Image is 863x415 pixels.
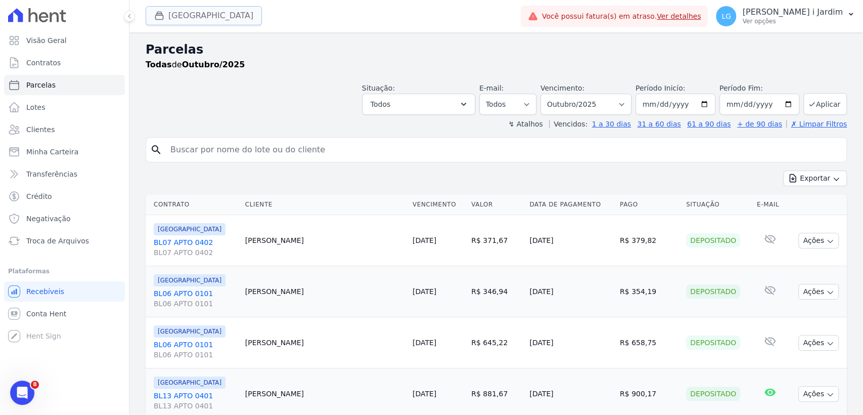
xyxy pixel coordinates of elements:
td: [DATE] [525,215,616,266]
strong: Todas [146,60,172,69]
td: [DATE] [525,266,616,317]
a: ✗ Limpar Filtros [786,120,847,128]
button: [GEOGRAPHIC_DATA] [146,6,262,25]
iframe: Intercom live chat [10,381,34,405]
span: Transferências [26,169,77,179]
a: Transferências [4,164,125,184]
p: de [146,59,245,71]
span: Recebíveis [26,286,64,297]
span: [GEOGRAPHIC_DATA] [154,274,225,286]
div: Depositado [686,336,740,350]
a: [DATE] [413,236,436,244]
span: 8 [31,381,39,389]
div: Depositado [686,387,740,401]
span: BL13 APTO 0401 [154,401,237,411]
button: Aplicar [803,93,847,115]
label: Vencidos: [549,120,587,128]
span: Troca de Arquivos [26,236,89,246]
th: Pago [616,194,682,215]
span: Negativação [26,214,71,224]
label: Vencimento: [540,84,584,92]
a: BL06 APTO 0101BL06 APTO 0101 [154,288,237,309]
button: LG [PERSON_NAME] i Jardim Ver opções [708,2,863,30]
a: Contratos [4,53,125,73]
input: Buscar por nome do lote ou do cliente [164,140,842,160]
span: Conta Hent [26,309,66,319]
span: BL06 APTO 0101 [154,350,237,360]
a: Clientes [4,119,125,140]
a: Minha Carteira [4,142,125,162]
p: Ver opções [742,17,843,25]
th: E-mail [753,194,788,215]
a: Visão Geral [4,30,125,51]
a: [DATE] [413,287,436,296]
label: Período Inicío: [635,84,685,92]
p: [PERSON_NAME] i Jardim [742,7,843,17]
td: [PERSON_NAME] [241,215,408,266]
span: Lotes [26,102,46,112]
a: Troca de Arquivos [4,231,125,251]
a: Conta Hent [4,304,125,324]
span: Parcelas [26,80,56,90]
i: search [150,144,162,156]
a: Parcelas [4,75,125,95]
th: Data de Pagamento [525,194,616,215]
button: Ações [798,233,839,248]
span: [GEOGRAPHIC_DATA] [154,377,225,389]
a: BL07 APTO 0402BL07 APTO 0402 [154,237,237,258]
span: Você possui fatura(s) em atraso. [542,11,701,22]
a: [DATE] [413,339,436,347]
button: Ações [798,284,839,300]
a: Ver detalhes [657,12,701,20]
td: R$ 371,67 [467,215,525,266]
td: R$ 346,94 [467,266,525,317]
span: Crédito [26,191,52,201]
strong: Outubro/2025 [182,60,245,69]
div: Plataformas [8,265,121,277]
span: Clientes [26,124,55,135]
td: [DATE] [525,317,616,368]
a: Lotes [4,97,125,117]
a: Negativação [4,209,125,229]
td: [PERSON_NAME] [241,317,408,368]
td: R$ 379,82 [616,215,682,266]
label: E-mail: [479,84,504,92]
div: Depositado [686,233,740,247]
span: BL07 APTO 0402 [154,247,237,258]
span: BL06 APTO 0101 [154,299,237,309]
h2: Parcelas [146,40,847,59]
div: Depositado [686,284,740,299]
td: R$ 645,22 [467,317,525,368]
a: Recebíveis [4,281,125,302]
td: [PERSON_NAME] [241,266,408,317]
span: [GEOGRAPHIC_DATA] [154,223,225,235]
th: Situação [682,194,753,215]
span: Visão Geral [26,35,67,46]
a: Crédito [4,186,125,206]
span: Contratos [26,58,61,68]
span: LG [721,13,731,20]
label: ↯ Atalhos [508,120,542,128]
a: 31 a 60 dias [637,120,680,128]
span: Minha Carteira [26,147,78,157]
a: + de 90 dias [737,120,782,128]
span: Todos [371,98,390,110]
a: 1 a 30 dias [592,120,631,128]
a: BL06 APTO 0101BL06 APTO 0101 [154,340,237,360]
a: BL13 APTO 0401BL13 APTO 0401 [154,391,237,411]
span: [GEOGRAPHIC_DATA] [154,325,225,338]
button: Todos [362,94,475,115]
a: 61 a 90 dias [687,120,731,128]
label: Período Fim: [719,83,799,94]
td: R$ 658,75 [616,317,682,368]
button: Ações [798,335,839,351]
button: Exportar [783,171,847,186]
th: Valor [467,194,525,215]
th: Cliente [241,194,408,215]
button: Ações [798,386,839,402]
th: Vencimento [408,194,467,215]
th: Contrato [146,194,241,215]
label: Situação: [362,84,395,92]
td: R$ 354,19 [616,266,682,317]
a: [DATE] [413,390,436,398]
